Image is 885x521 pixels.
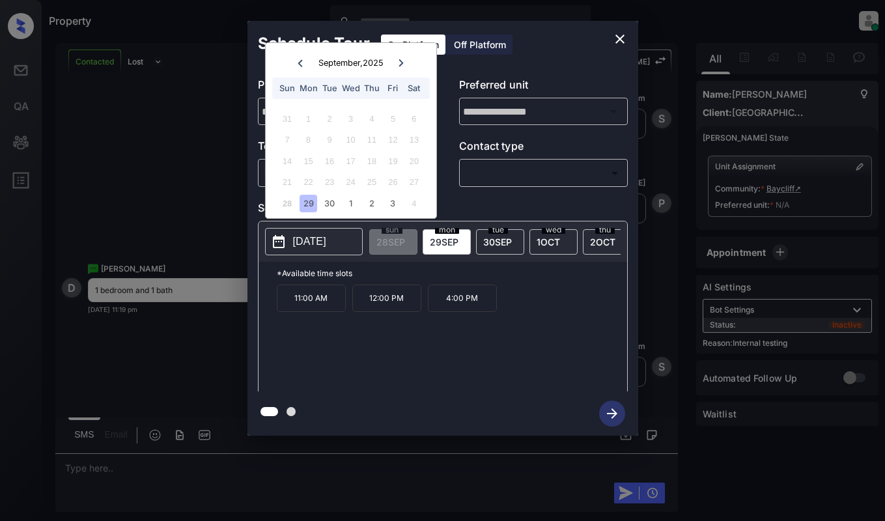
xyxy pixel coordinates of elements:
div: Not available Thursday, September 11th, 2025 [363,131,380,148]
div: Not available Friday, September 5th, 2025 [384,110,402,128]
div: Not available Wednesday, September 3rd, 2025 [342,110,359,128]
div: Sun [279,79,296,97]
div: Not available Saturday, September 20th, 2025 [405,152,423,170]
div: Not available Saturday, September 13th, 2025 [405,131,423,148]
div: Not available Saturday, September 27th, 2025 [405,173,423,191]
p: [DATE] [293,234,326,249]
div: Not available Sunday, September 21st, 2025 [279,173,296,191]
span: 2 OCT [590,236,615,247]
div: Not available Wednesday, September 24th, 2025 [342,173,359,191]
p: 12:00 PM [352,285,421,312]
p: 11:00 AM [277,285,346,312]
p: Select slot [258,200,628,221]
span: mon [435,226,459,234]
span: 30 SEP [483,236,512,247]
div: Not available Monday, September 8th, 2025 [300,131,317,148]
p: Preferred unit [459,77,628,98]
span: thu [595,226,615,234]
div: Sat [405,79,423,97]
p: Preferred community [258,77,427,98]
div: Not available Monday, September 22nd, 2025 [300,173,317,191]
div: date-select [476,229,524,255]
div: September , 2025 [318,58,384,68]
div: Not available Tuesday, September 2nd, 2025 [320,110,338,128]
div: date-select [529,229,578,255]
div: Off Platform [447,35,513,55]
div: Not available Sunday, August 31st, 2025 [279,110,296,128]
div: Fri [384,79,402,97]
div: Not available Monday, September 15th, 2025 [300,152,317,170]
div: Not available Friday, September 19th, 2025 [384,152,402,170]
div: Not available Saturday, October 4th, 2025 [405,195,423,212]
div: Not available Sunday, September 28th, 2025 [279,195,296,212]
div: Choose Monday, September 29th, 2025 [300,195,317,212]
div: Not available Sunday, September 14th, 2025 [279,152,296,170]
div: On Platform [381,35,445,55]
div: In Person [261,162,423,184]
div: Not available Friday, September 26th, 2025 [384,173,402,191]
div: Not available Tuesday, September 16th, 2025 [320,152,338,170]
div: date-select [423,229,471,255]
div: Wed [342,79,359,97]
div: Not available Thursday, September 18th, 2025 [363,152,380,170]
div: Not available Friday, September 12th, 2025 [384,131,402,148]
h2: Schedule Tour [247,21,380,66]
button: close [607,26,633,52]
div: Choose Thursday, October 2nd, 2025 [363,195,380,212]
div: Not available Monday, September 1st, 2025 [300,110,317,128]
div: Choose Friday, October 3rd, 2025 [384,195,402,212]
p: Tour type [258,138,427,159]
span: tue [488,226,508,234]
div: Mon [300,79,317,97]
div: Not available Wednesday, September 17th, 2025 [342,152,359,170]
div: Not available Saturday, September 6th, 2025 [405,110,423,128]
div: month 2025-09 [270,108,432,214]
div: date-select [583,229,631,255]
div: Not available Tuesday, September 23rd, 2025 [320,173,338,191]
span: 1 OCT [537,236,560,247]
div: Not available Thursday, September 4th, 2025 [363,110,380,128]
button: [DATE] [265,228,363,255]
div: Choose Tuesday, September 30th, 2025 [320,195,338,212]
div: Thu [363,79,380,97]
div: Tue [320,79,338,97]
p: 4:00 PM [428,285,497,312]
span: wed [542,226,565,234]
span: 29 SEP [430,236,458,247]
div: Not available Wednesday, September 10th, 2025 [342,131,359,148]
div: Not available Tuesday, September 9th, 2025 [320,131,338,148]
div: Not available Thursday, September 25th, 2025 [363,173,380,191]
div: Not available Sunday, September 7th, 2025 [279,131,296,148]
p: *Available time slots [277,262,627,285]
div: Choose Wednesday, October 1st, 2025 [342,195,359,212]
p: Contact type [459,138,628,159]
